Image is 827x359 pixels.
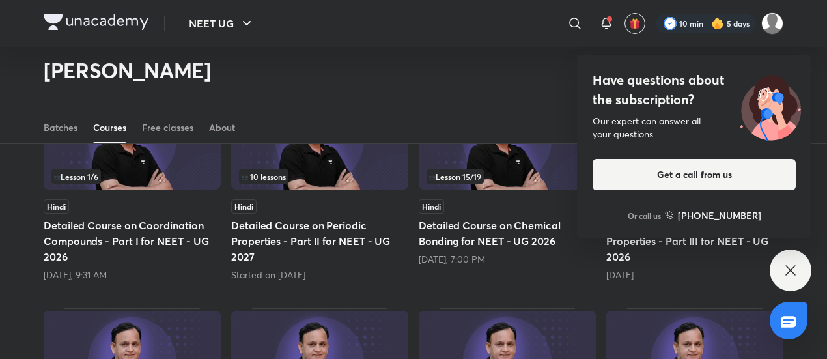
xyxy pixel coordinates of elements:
[429,173,481,180] span: Lesson 15 / 19
[419,199,444,214] span: Hindi
[44,121,77,134] div: Batches
[242,173,286,180] span: 10 lessons
[665,208,761,222] a: [PHONE_NUMBER]
[729,70,811,141] img: ttu_illustration_new.svg
[54,173,98,180] span: Lesson 1 / 6
[142,121,193,134] div: Free classes
[44,14,148,30] img: Company Logo
[51,169,213,184] div: infocontainer
[628,210,661,222] p: Or call us
[209,121,235,134] div: About
[44,268,221,281] div: Tomorrow, 9:31 AM
[44,14,148,33] a: Company Logo
[593,115,796,141] div: Our expert can answer all your questions
[419,218,596,249] h5: Detailed Course on Chemical Bonding for NEET - UG 2026
[761,12,783,35] img: Shristi Raj
[711,17,724,30] img: streak
[624,13,645,34] button: avatar
[93,121,126,134] div: Courses
[593,159,796,190] button: Get a call from us
[419,85,596,281] div: Detailed Course on Chemical Bonding for NEET - UG 2026
[678,208,761,222] h6: [PHONE_NUMBER]
[239,169,400,184] div: left
[181,10,262,36] button: NEET UG
[239,169,400,184] div: infosection
[419,253,596,266] div: Today, 7:00 PM
[51,169,213,184] div: left
[606,218,783,265] h5: Detailed Course on Periodic Properties - Part III for NEET - UG 2026
[427,169,588,184] div: infosection
[93,112,126,143] a: Courses
[239,169,400,184] div: infocontainer
[593,70,796,109] h4: Have questions about the subscription?
[44,218,221,265] h5: Detailed Course on Coordination Compounds - Part I for NEET - UG 2026
[44,199,69,214] span: Hindi
[231,85,408,281] div: Detailed Course on Periodic Properties - Part II for NEET - UG 2027
[44,85,221,281] div: Detailed Course on Coordination Compounds - Part I for NEET - UG 2026
[209,112,235,143] a: About
[231,199,257,214] span: Hindi
[231,218,408,265] h5: Detailed Course on Periodic Properties - Part II for NEET - UG 2027
[629,18,641,29] img: avatar
[427,169,588,184] div: left
[44,57,211,83] h2: [PERSON_NAME]
[606,268,783,281] div: 3 days ago
[44,112,77,143] a: Batches
[664,17,677,30] img: check rounded
[231,268,408,281] div: Started on Aug 21
[142,112,193,143] a: Free classes
[427,169,588,184] div: infocontainer
[51,169,213,184] div: infosection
